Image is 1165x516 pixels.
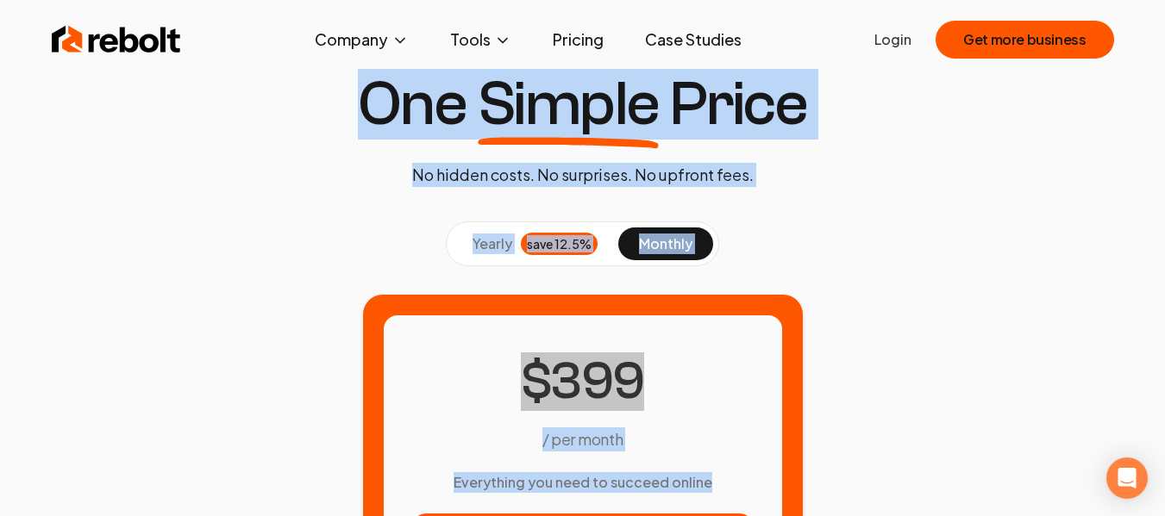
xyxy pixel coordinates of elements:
span: Simple [478,73,659,135]
div: save 12.5% [521,233,598,255]
h3: Everything you need to succeed online [411,472,755,493]
button: Company [301,22,423,57]
p: No hidden costs. No surprises. No upfront fees. [412,163,754,187]
p: / per month [542,427,623,451]
img: Rebolt Logo [52,22,181,57]
button: monthly [618,227,713,260]
span: yearly [473,233,512,254]
a: Case Studies [631,22,755,57]
span: monthly [639,234,692,252]
h1: One Price [358,73,808,135]
button: Get more business [936,21,1113,59]
a: Pricing [539,22,617,57]
div: Open Intercom Messenger [1106,457,1148,499]
button: Tools [436,22,525,57]
button: yearlysave 12.5% [452,227,618,260]
a: Login [874,29,911,50]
